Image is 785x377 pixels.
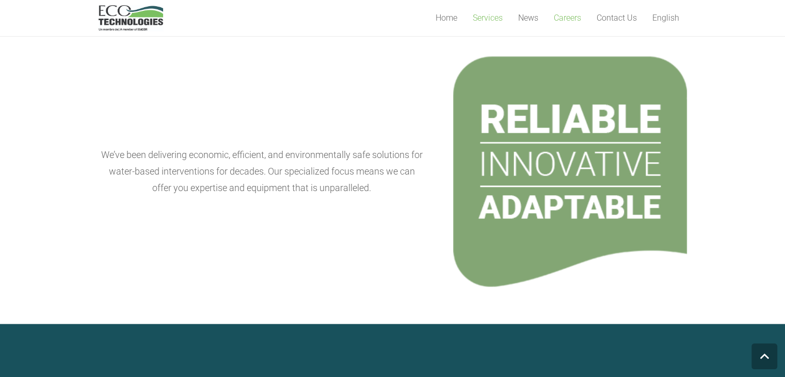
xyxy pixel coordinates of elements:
[751,343,777,369] a: Back to top
[99,5,163,31] a: logo_EcoTech_ASDR_RGB
[99,147,426,196] p: We’ve been delivering economic, efficient, and environmentally safe solutions for water-based int...
[554,13,581,23] span: Careers
[473,13,503,23] span: Services
[652,13,679,23] span: English
[518,13,538,23] span: News
[436,13,457,23] span: Home
[597,13,637,23] span: Contact Us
